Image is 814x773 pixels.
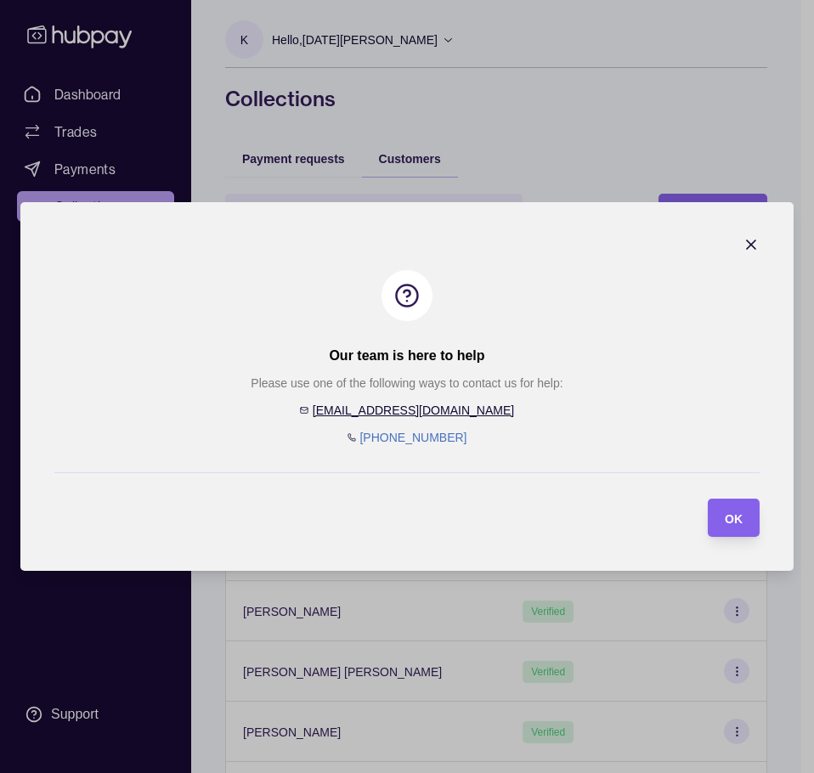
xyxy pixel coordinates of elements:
[708,499,760,537] button: OK
[359,431,466,444] a: [PHONE_NUMBER]
[725,512,743,526] span: OK
[313,403,514,417] a: [EMAIL_ADDRESS][DOMAIN_NAME]
[251,374,562,392] p: Please use one of the following ways to contact us for help:
[329,347,484,365] h2: Our team is here to help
